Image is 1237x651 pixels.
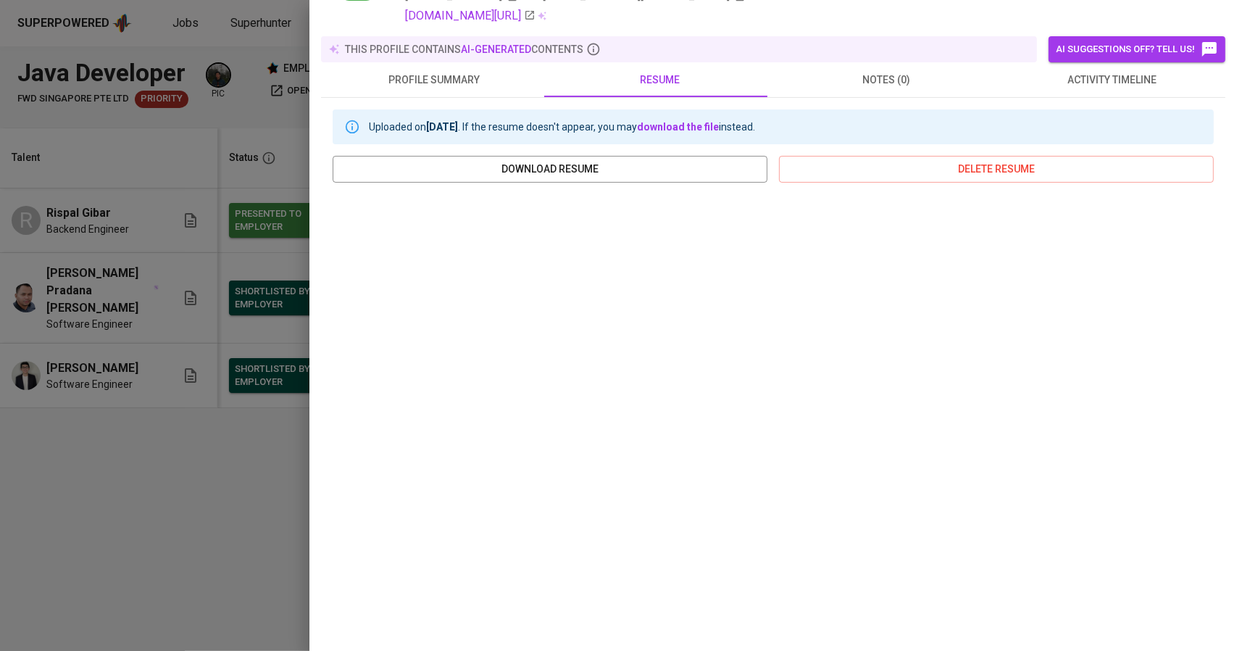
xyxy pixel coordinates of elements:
[344,160,756,178] span: download resume
[405,7,536,25] a: [DOMAIN_NAME][URL]
[333,156,767,183] button: download resume
[333,194,1214,629] iframe: Dwi Ardi Irawan
[345,42,583,57] p: this profile contains contents
[426,121,458,133] b: [DATE]
[1049,36,1225,62] button: AI suggestions off? Tell us!
[461,43,531,55] span: AI-generated
[1056,41,1218,58] span: AI suggestions off? Tell us!
[779,156,1214,183] button: delete resume
[556,71,765,89] span: resume
[791,160,1202,178] span: delete resume
[637,121,719,133] a: download the file
[369,114,755,140] div: Uploaded on . If the resume doesn't appear, you may instead.
[782,71,991,89] span: notes (0)
[330,71,538,89] span: profile summary
[1008,71,1217,89] span: activity timeline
